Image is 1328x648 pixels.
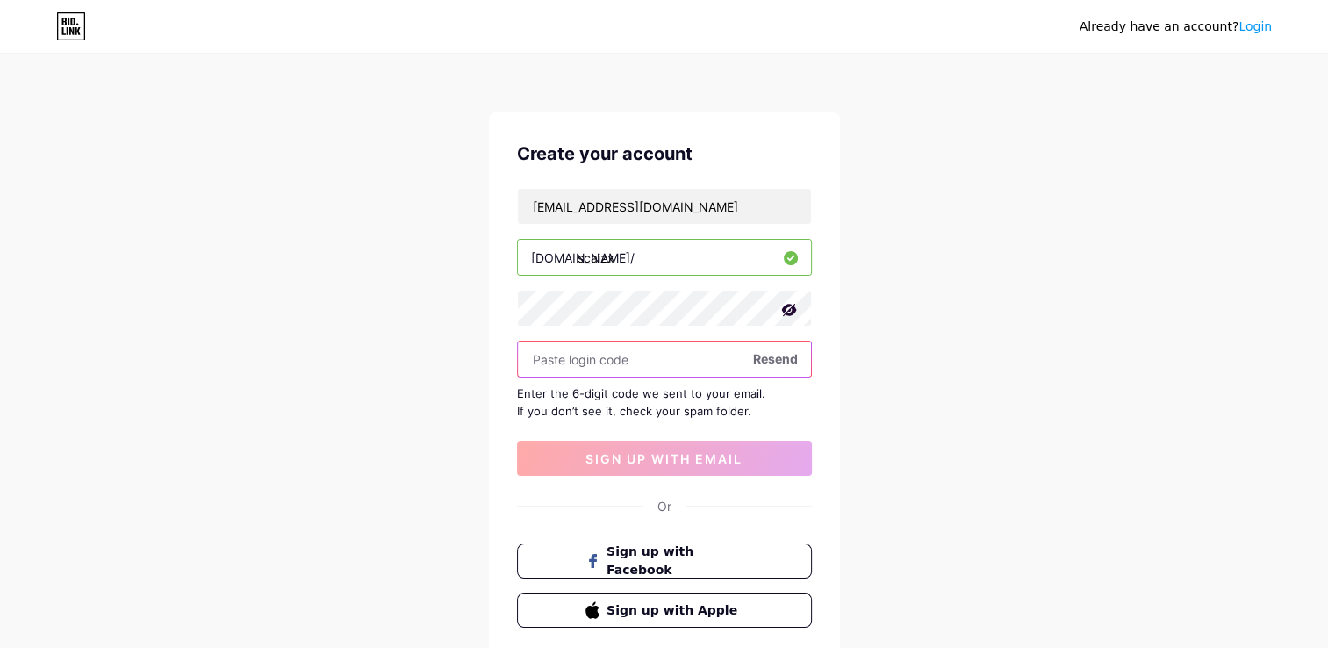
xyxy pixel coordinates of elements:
div: Or [657,497,671,515]
input: username [518,240,811,275]
input: Paste login code [518,342,811,377]
span: Sign up with Apple [607,601,743,620]
div: Enter the 6-digit code we sent to your email. If you don’t see it, check your spam folder. [517,385,812,420]
button: Sign up with Apple [517,593,812,628]
input: Email [518,189,811,224]
button: sign up with email [517,441,812,476]
span: sign up with email [585,451,743,466]
span: Resend [753,349,798,368]
button: Sign up with Facebook [517,544,812,579]
div: Create your account [517,140,812,167]
div: Already have an account? [1080,18,1272,36]
a: Login [1238,19,1272,33]
div: [DOMAIN_NAME]/ [531,248,635,267]
span: Sign up with Facebook [607,543,743,580]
